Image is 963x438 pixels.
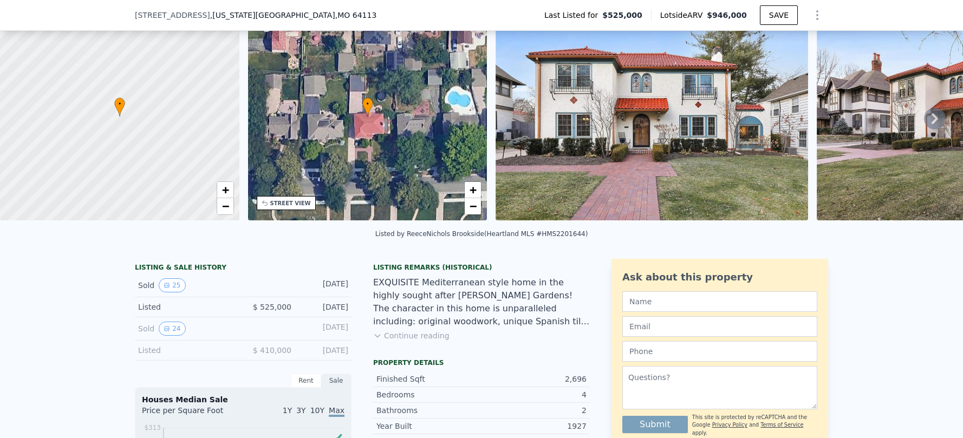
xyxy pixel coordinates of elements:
[660,10,707,21] span: Lotside ARV
[760,422,803,428] a: Terms of Service
[602,10,642,21] span: $525,000
[373,276,590,328] div: EXQUISITE Mediterranean style home in the highly sought after [PERSON_NAME] Gardens! The characte...
[138,278,235,292] div: Sold
[373,330,450,341] button: Continue reading
[283,406,292,415] span: 1Y
[707,11,747,19] span: $946,000
[270,199,311,207] div: STREET VIEW
[376,374,481,384] div: Finished Sqft
[222,199,229,213] span: −
[114,99,125,109] span: •
[622,316,817,337] input: Email
[300,302,348,312] div: [DATE]
[362,97,373,116] div: •
[142,405,243,422] div: Price per Square Foot
[144,424,161,432] tspan: $313
[291,374,321,388] div: Rent
[622,416,688,433] button: Submit
[376,405,481,416] div: Bathrooms
[373,263,590,272] div: Listing Remarks (Historical)
[253,303,291,311] span: $ 525,000
[465,198,481,214] a: Zoom out
[622,341,817,362] input: Phone
[210,10,376,21] span: , [US_STATE][GEOGRAPHIC_DATA]
[321,374,352,388] div: Sale
[622,291,817,312] input: Name
[296,406,305,415] span: 3Y
[465,182,481,198] a: Zoom in
[300,322,348,336] div: [DATE]
[300,345,348,356] div: [DATE]
[481,374,587,384] div: 2,696
[692,414,817,437] div: This site is protected by reCAPTCHA and the Google and apply.
[375,230,588,238] div: Listed by ReeceNichols Brookside (Heartland MLS #HMS2201644)
[217,198,233,214] a: Zoom out
[481,389,587,400] div: 4
[481,405,587,416] div: 2
[335,11,377,19] span: , MO 64113
[142,394,344,405] div: Houses Median Sale
[138,302,235,312] div: Listed
[114,97,125,116] div: •
[217,182,233,198] a: Zoom in
[481,421,587,432] div: 1927
[544,10,602,21] span: Last Listed for
[159,322,185,336] button: View historical data
[300,278,348,292] div: [DATE]
[806,4,828,26] button: Show Options
[138,345,235,356] div: Listed
[496,12,808,220] img: Sale: 64139965 Parcel: 60273391
[373,358,590,367] div: Property details
[470,183,477,197] span: +
[159,278,185,292] button: View historical data
[712,422,747,428] a: Privacy Policy
[376,389,481,400] div: Bedrooms
[253,346,291,355] span: $ 410,000
[222,183,229,197] span: +
[329,406,344,417] span: Max
[470,199,477,213] span: −
[376,421,481,432] div: Year Built
[138,322,235,336] div: Sold
[622,270,817,285] div: Ask about this property
[760,5,798,25] button: SAVE
[135,10,210,21] span: [STREET_ADDRESS]
[362,99,373,109] span: •
[310,406,324,415] span: 10Y
[135,263,352,274] div: LISTING & SALE HISTORY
